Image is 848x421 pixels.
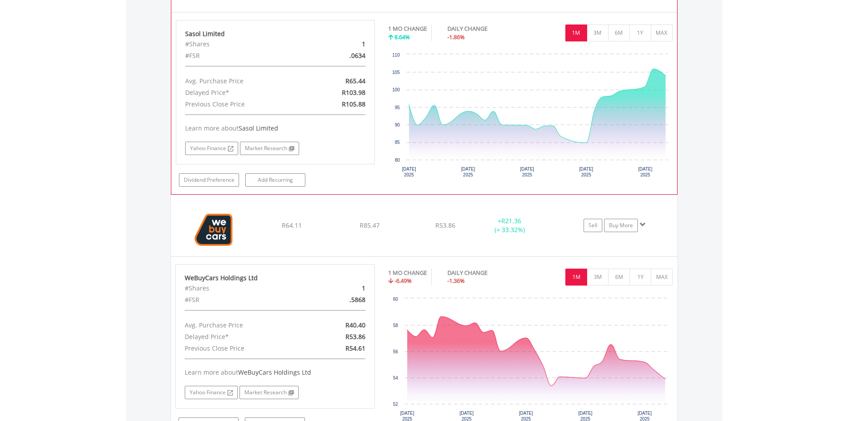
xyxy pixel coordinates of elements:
text: [DATE] 2025 [402,167,416,177]
text: 60 [393,297,398,302]
div: DAILY CHANGE [447,269,519,277]
text: 90 [395,123,400,127]
span: -1.36% [447,277,465,285]
button: 1Y [629,25,651,41]
button: 6M [608,269,630,286]
div: DAILY CHANGE [447,25,519,33]
div: Delayed Price* [179,87,308,98]
div: .0634 [308,50,372,61]
div: .5868 [307,294,372,306]
text: [DATE] 2025 [520,167,534,177]
text: 100 [392,87,400,92]
span: WeBuyCars Holdings Ltd [238,368,311,376]
button: MAX [651,269,673,286]
span: -1.86% [447,33,465,41]
img: EQU.ZA.WBC.png [175,206,252,254]
text: [DATE] 2025 [579,167,593,177]
button: 1M [565,269,587,286]
text: 105 [392,70,400,75]
div: WeBuyCars Holdings Ltd [185,274,365,282]
span: R21.36 [501,217,521,225]
text: 52 [393,402,398,407]
text: 95 [395,105,400,110]
button: 3M [587,269,609,286]
span: R105.88 [342,100,365,108]
a: Buy More [604,219,638,232]
a: Sell [584,219,602,232]
span: R53.86 [435,221,455,229]
a: Dividend Preference [179,173,239,187]
div: Chart. Highcharts interactive chart. [388,50,673,184]
div: Delayed Price* [178,331,308,343]
a: Yahoo Finance [185,142,238,155]
span: R65.44 [345,77,365,85]
svg: Interactive chart [388,50,673,184]
span: R64.11 [282,221,302,229]
text: 80 [395,158,400,163]
div: 1 [307,282,372,294]
span: R40.40 [345,321,365,329]
div: + (+ 33.32%) [476,217,544,234]
span: R53.86 [345,332,365,341]
div: Avg. Purchase Price [178,319,308,331]
button: 1Y [629,269,651,286]
text: [DATE] 2025 [638,167,653,177]
text: 58 [393,323,398,328]
div: Avg. Purchase Price [179,75,308,87]
div: Learn more about [185,124,366,133]
div: Learn more about [185,368,365,377]
span: R103.98 [342,88,365,97]
span: R54.61 [345,344,365,352]
div: Previous Close Price [178,343,308,354]
a: Market Research [240,142,299,155]
div: #Shares [179,38,308,50]
text: [DATE] 2025 [461,167,475,177]
span: Sasol Limited [239,124,278,132]
div: 1 [308,38,372,50]
span: -6.49% [394,277,412,285]
div: #FSR [178,294,308,306]
div: #Shares [178,282,308,294]
div: 1 MO CHANGE [388,269,427,277]
a: Market Research [239,386,299,399]
div: Sasol Limited [185,29,366,38]
a: Yahoo Finance [185,386,238,399]
text: 110 [392,53,400,57]
button: 3M [587,25,609,41]
button: 1M [565,25,587,41]
text: 54 [393,376,398,380]
div: 1 MO CHANGE [388,25,427,33]
span: 8.64% [394,33,410,41]
a: Add Recurring [245,173,305,187]
div: Previous Close Price [179,98,308,110]
button: MAX [651,25,673,41]
span: R85.47 [360,221,380,229]
text: 56 [393,349,398,354]
button: 6M [608,25,630,41]
div: #FSR [179,50,308,61]
text: 85 [395,140,400,145]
